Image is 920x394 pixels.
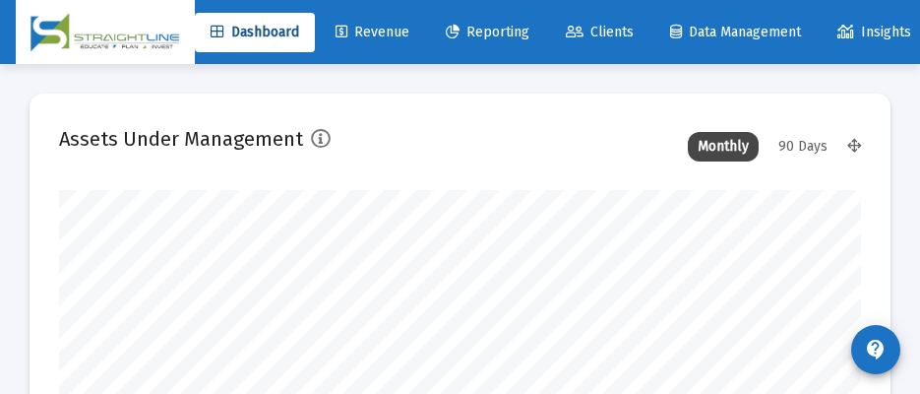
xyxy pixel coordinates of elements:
a: Reporting [430,13,545,52]
span: Revenue [336,24,409,40]
span: Dashboard [211,24,299,40]
span: Reporting [446,24,529,40]
a: Data Management [654,13,817,52]
a: Revenue [320,13,425,52]
span: Clients [566,24,634,40]
a: Clients [550,13,649,52]
div: Monthly [688,132,759,162]
a: Dashboard [195,13,315,52]
span: Data Management [670,24,801,40]
mat-icon: contact_support [864,338,888,361]
h2: Assets Under Management [59,123,303,155]
div: 90 Days [768,132,837,162]
span: Insights [837,24,911,40]
img: Dashboard [31,13,180,52]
